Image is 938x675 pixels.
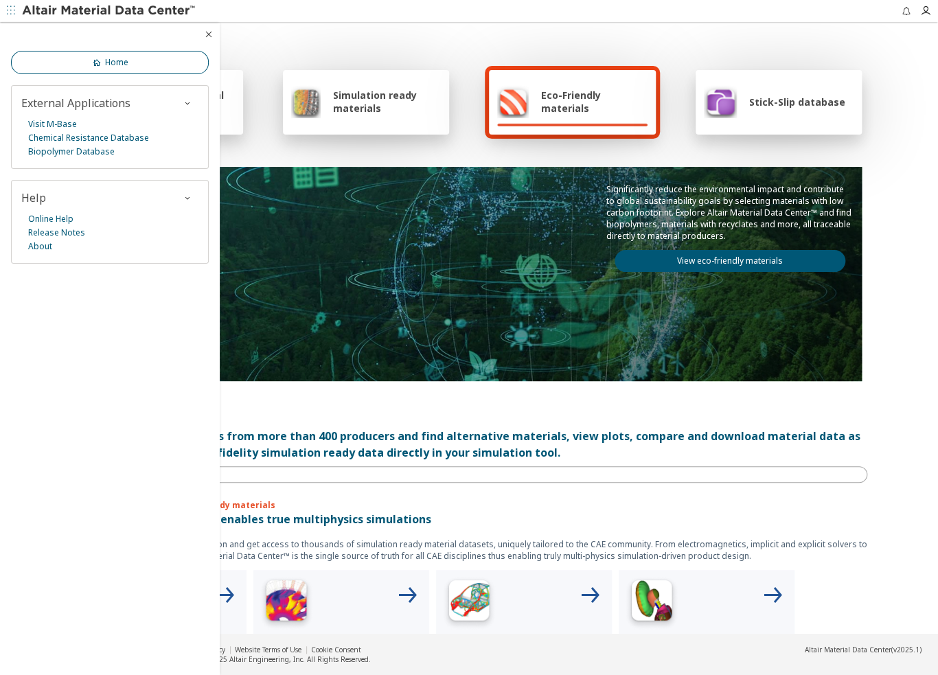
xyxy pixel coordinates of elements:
span: Stick-Slip database [749,95,845,108]
a: Website Terms of Use [235,645,301,654]
a: Visit M-Base [28,117,77,131]
span: Home [105,57,128,68]
a: Chemical Resistance Database [28,131,149,145]
a: About [28,240,52,253]
div: © 2025 Altair Engineering, Inc. All Rights Reserved. [203,654,371,664]
p: Instant access to simulations ready materials [71,499,867,511]
span: Help [21,190,46,205]
span: External Applications [21,95,130,111]
img: Low Frequency Icon [259,575,314,630]
img: Structural Analyses Icon [442,575,496,630]
a: Biopolymer Database [28,145,115,159]
img: Crash Analyses Icon [624,575,679,630]
a: Home [11,51,209,74]
img: Simulation ready materials [291,85,321,118]
a: Online Help [28,212,73,226]
img: Altair Material Data Center [22,4,197,18]
p: Leverage Altair’s expertise in simulation and get access to thousands of simulation ready materia... [71,538,867,562]
span: Eco-Friendly materials [541,89,647,115]
div: Access over 90,000 datasets from more than 400 producers and find alternative materials, view plo... [71,428,867,461]
p: Significantly reduce the environmental impact and contribute to global sustainability goals by se... [606,183,854,242]
p: A materials database that enables true multiphysics simulations [71,511,867,527]
span: Simulation ready materials [333,89,441,115]
img: Stick-Slip database [704,85,737,118]
a: View eco-friendly materials [615,250,845,272]
div: (v2025.1) [805,645,922,654]
a: Release Notes [28,226,85,240]
a: Cookie Consent [311,645,361,654]
img: Eco-Friendly materials [497,85,529,118]
span: Altair Material Data Center [805,645,891,654]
